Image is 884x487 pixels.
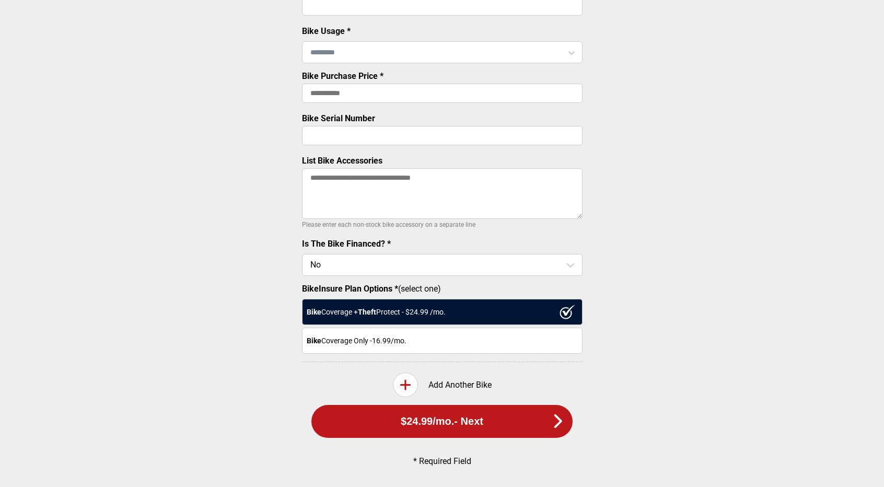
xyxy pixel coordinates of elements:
img: ux1sgP1Haf775SAghJI38DyDlYP+32lKFAAAAAElFTkSuQmCC [560,305,575,319]
div: Coverage + Protect - $ 24.99 /mo. [302,299,583,325]
p: * Required Field [319,456,565,466]
div: Coverage Only - 16.99 /mo. [302,328,583,354]
strong: Theft [358,308,376,316]
label: Is The Bike Financed? * [302,239,391,249]
button: $24.99/mo.- Next [311,405,573,438]
label: Bike Serial Number [302,113,375,123]
strong: Bike [307,337,321,345]
label: Bike Purchase Price * [302,71,383,81]
p: Please enter each non-stock bike accessory on a separate line [302,218,583,231]
strong: BikeInsure Plan Options * [302,284,398,294]
label: Bike Usage * [302,26,351,36]
label: (select one) [302,284,583,294]
span: /mo. [433,415,454,427]
label: List Bike Accessories [302,156,382,166]
strong: Bike [307,308,321,316]
div: Add Another Bike [302,373,583,397]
